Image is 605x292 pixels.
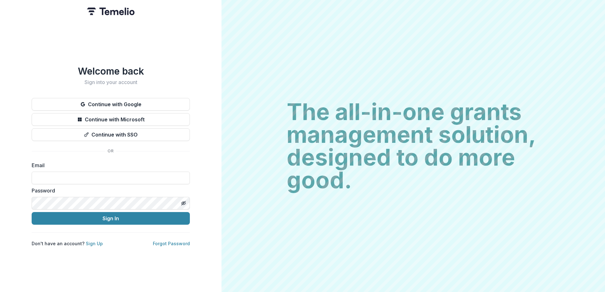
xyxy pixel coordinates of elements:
button: Continue with Microsoft [32,113,190,126]
a: Forgot Password [153,241,190,246]
button: Toggle password visibility [178,198,189,208]
a: Sign Up [86,241,103,246]
button: Sign In [32,212,190,225]
img: Temelio [87,8,134,15]
button: Continue with Google [32,98,190,111]
h2: Sign into your account [32,79,190,85]
button: Continue with SSO [32,128,190,141]
p: Don't have an account? [32,240,103,247]
h1: Welcome back [32,65,190,77]
label: Password [32,187,186,194]
label: Email [32,161,186,169]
